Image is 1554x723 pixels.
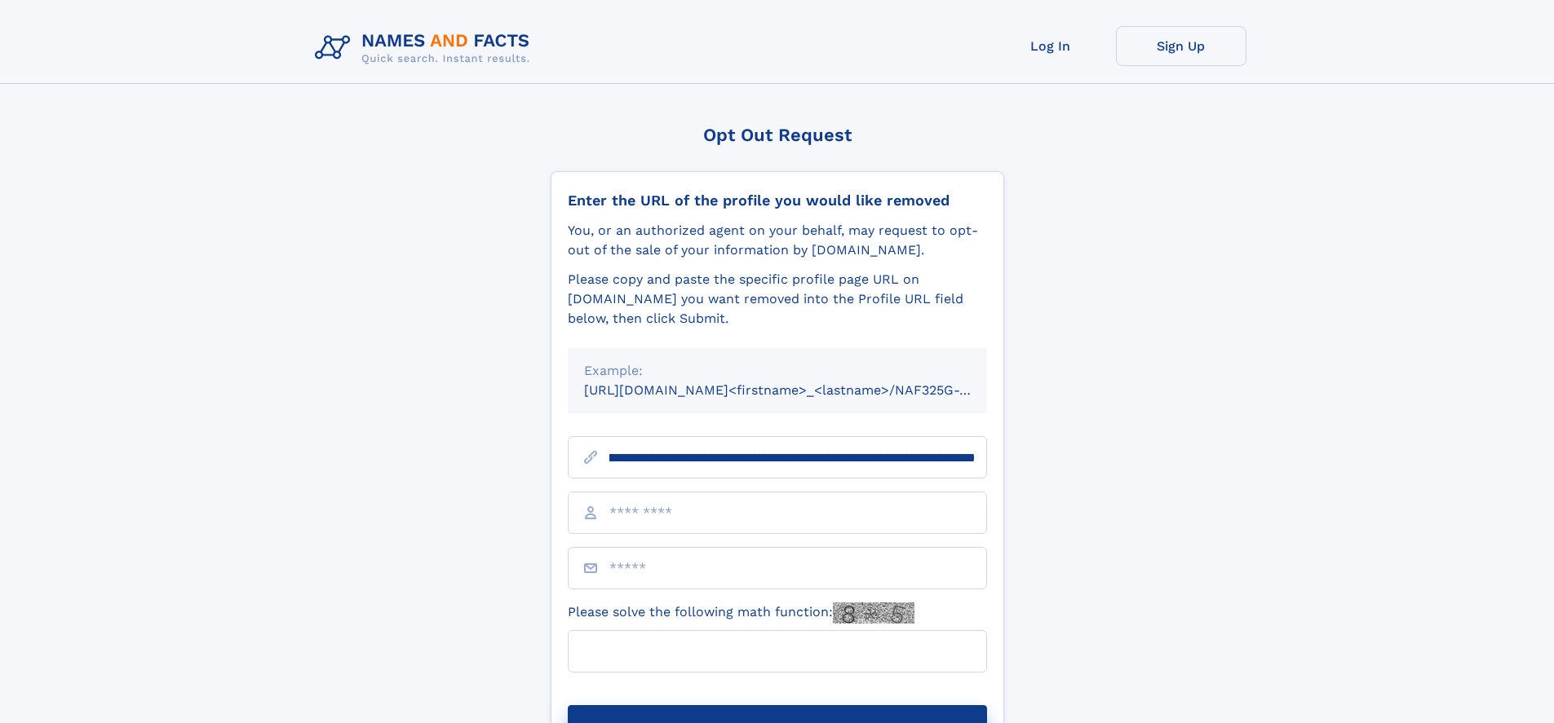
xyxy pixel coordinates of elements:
[1116,26,1246,66] a: Sign Up
[308,26,543,70] img: Logo Names and Facts
[568,221,987,260] div: You, or an authorized agent on your behalf, may request to opt-out of the sale of your informatio...
[584,361,971,381] div: Example:
[985,26,1116,66] a: Log In
[584,382,1018,398] small: [URL][DOMAIN_NAME]<firstname>_<lastname>/NAF325G-xxxxxxxx
[568,602,914,624] label: Please solve the following math function:
[568,270,987,328] div: Please copy and paste the specific profile page URL on [DOMAIN_NAME] you want removed into the Pr...
[568,192,987,209] div: Enter the URL of the profile you would like removed
[551,125,1004,145] div: Opt Out Request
